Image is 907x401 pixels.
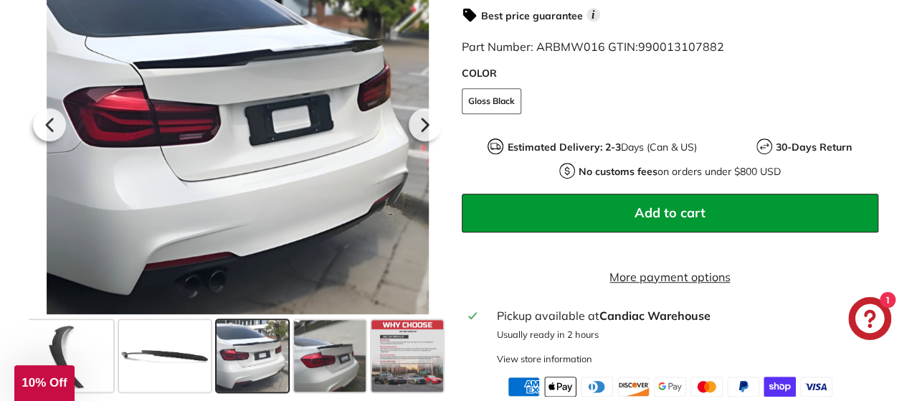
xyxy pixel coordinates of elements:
label: COLOR [462,66,879,81]
inbox-online-store-chat: Shopify online store chat [844,297,896,344]
div: View store information [497,352,592,366]
img: diners_club [581,377,613,397]
strong: Candiac Warehouse [599,308,711,323]
div: Pickup available at [497,307,872,324]
p: Usually ready in 2 hours [497,328,872,341]
img: google_pay [654,377,686,397]
p: on orders under $800 USD [579,164,780,179]
a: More payment options [462,268,879,286]
img: american_express [508,377,540,397]
button: Add to cart [462,194,879,232]
img: visa [800,377,832,397]
strong: Best price guarantee [481,9,583,22]
img: discover [617,377,650,397]
img: shopify_pay [764,377,796,397]
span: 10% Off [22,376,67,390]
div: 10% Off [14,365,75,401]
strong: 30-Days Return [776,141,852,154]
img: paypal [727,377,759,397]
strong: No customs fees [579,165,657,178]
span: 990013107882 [638,39,724,54]
p: Days (Can & US) [507,140,696,155]
img: master [690,377,723,397]
span: i [587,8,600,22]
span: Part Number: ARBMW016 GTIN: [462,39,724,54]
img: apple_pay [544,377,576,397]
span: Add to cart [635,204,706,221]
strong: Estimated Delivery: 2-3 [507,141,620,154]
